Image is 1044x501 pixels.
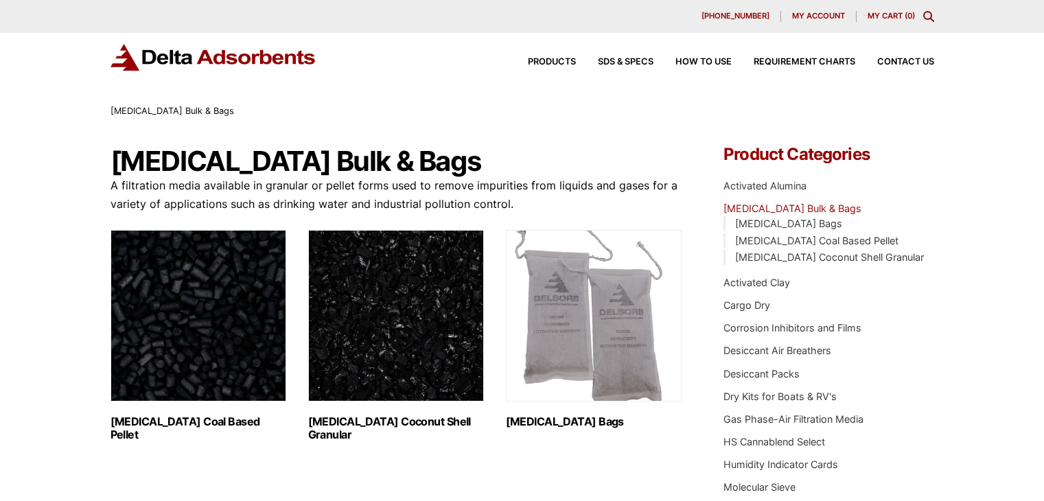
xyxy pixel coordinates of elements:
[598,58,653,67] span: SDS & SPECS
[735,218,842,229] a: [MEDICAL_DATA] Bags
[723,146,933,163] h4: Product Categories
[868,11,915,21] a: My Cart (0)
[308,415,484,441] h2: [MEDICAL_DATA] Coconut Shell Granular
[111,146,683,176] h1: [MEDICAL_DATA] Bulk & Bags
[111,176,683,213] p: A filtration media available in granular or pellet forms used to remove impurities from liquids a...
[723,436,825,447] a: HS Cannablend Select
[506,230,682,401] img: Activated Carbon Bags
[735,251,924,263] a: [MEDICAL_DATA] Coconut Shell Granular
[723,322,861,334] a: Corrosion Inhibitors and Films
[576,58,653,67] a: SDS & SPECS
[723,368,800,380] a: Desiccant Packs
[723,458,838,470] a: Humidity Indicator Cards
[723,413,863,425] a: Gas Phase-Air Filtration Media
[111,415,286,441] h2: [MEDICAL_DATA] Coal Based Pellet
[781,11,857,22] a: My account
[723,481,796,493] a: Molecular Sieve
[723,180,807,191] a: Activated Alumina
[907,11,912,21] span: 0
[111,106,234,116] span: [MEDICAL_DATA] Bulk & Bags
[308,230,484,441] a: Visit product category Activated Carbon Coconut Shell Granular
[675,58,732,67] span: How to Use
[877,58,934,67] span: Contact Us
[111,44,316,71] img: Delta Adsorbents
[308,230,484,401] img: Activated Carbon Coconut Shell Granular
[528,58,576,67] span: Products
[723,345,831,356] a: Desiccant Air Breathers
[723,391,837,402] a: Dry Kits for Boats & RV's
[792,12,845,20] span: My account
[506,415,682,428] h2: [MEDICAL_DATA] Bags
[923,11,934,22] div: Toggle Modal Content
[653,58,732,67] a: How to Use
[506,58,576,67] a: Products
[723,299,770,311] a: Cargo Dry
[691,11,781,22] a: [PHONE_NUMBER]
[723,202,861,214] a: [MEDICAL_DATA] Bulk & Bags
[735,235,898,246] a: [MEDICAL_DATA] Coal Based Pellet
[754,58,855,67] span: Requirement Charts
[506,230,682,428] a: Visit product category Activated Carbon Bags
[111,230,286,401] img: Activated Carbon Coal Based Pellet
[701,12,769,20] span: [PHONE_NUMBER]
[732,58,855,67] a: Requirement Charts
[723,277,790,288] a: Activated Clay
[111,230,286,441] a: Visit product category Activated Carbon Coal Based Pellet
[855,58,934,67] a: Contact Us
